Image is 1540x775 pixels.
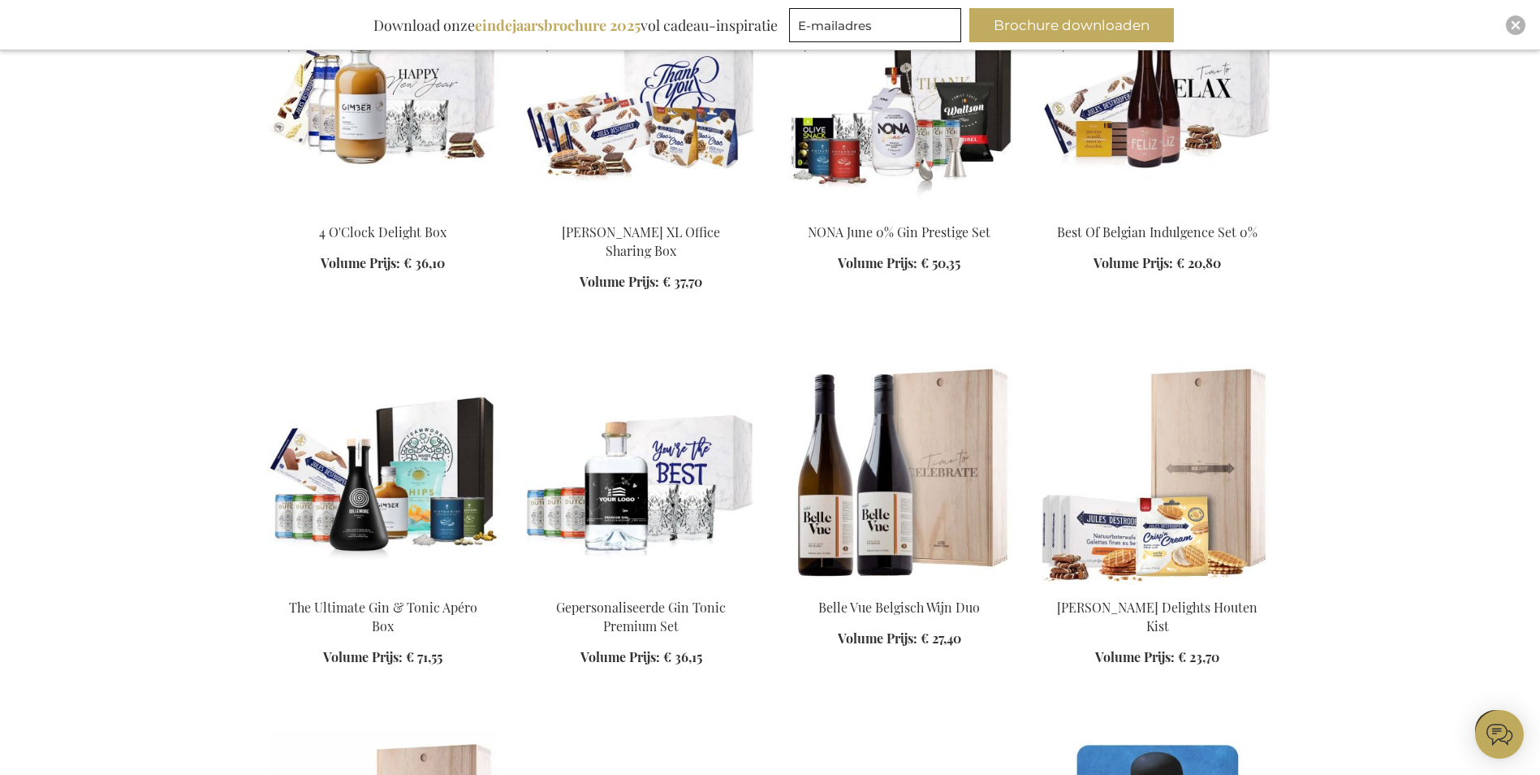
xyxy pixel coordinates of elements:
[808,223,990,240] a: NONA June 0% Gin Prestige Set
[580,648,702,667] a: Volume Prijs: € 36,15
[838,630,961,648] a: Volume Prijs: € 27,40
[1042,203,1274,219] a: Best Of Belgian Indulgence Set 0% Best Of Belgian Indulgence Set 0%
[321,254,400,271] span: Volume Prijs:
[838,254,960,273] a: Volume Prijs: € 50,35
[1057,223,1257,240] a: Best Of Belgian Indulgence Set 0%
[289,599,477,634] a: The Ultimate Gin & Tonic Apéro Box
[267,578,499,594] a: The Ultimate Gin & Tonic Apéro Box
[1511,20,1521,30] img: Close
[1042,357,1274,585] img: Jules Destrooper Delights Wooden Box Personalised
[969,8,1174,42] button: Brochure downloaden
[525,203,757,219] a: Jules Destrooper XL Office Sharing Box Jules Destrooper XL Office Sharing Box
[475,15,641,35] b: eindejaarsbrochure 2025
[838,254,917,271] span: Volume Prijs:
[662,273,702,290] span: € 37,70
[267,203,499,219] a: Gimber personeelsgeschenk 4 O'Clock Delight Box
[1095,648,1175,665] span: Volume Prijs:
[580,273,702,292] a: Volume Prijs: € 37,70
[1094,254,1221,273] a: Volume Prijs: € 20,80
[580,273,659,290] span: Volume Prijs:
[562,223,720,259] a: [PERSON_NAME] XL Office Sharing Box
[789,8,961,42] input: E-mailadres
[921,254,960,271] span: € 50,35
[406,648,442,665] span: € 71,55
[556,599,726,634] a: Gepersonaliseerde Gin Tonic Premium Set
[1506,15,1525,35] div: Close
[789,8,966,47] form: marketing offers and promotions
[783,357,1016,585] img: Belle Vue Belgisch Wijn Duo
[319,223,446,240] a: 4 O'Clock Delight Box
[1042,578,1274,594] a: Jules Destrooper Delights Wooden Box Personalised
[366,8,785,42] div: Download onze vol cadeau-inspiratie
[818,599,980,616] a: Belle Vue Belgisch Wijn Duo
[663,648,702,665] span: € 36,15
[1057,599,1257,634] a: [PERSON_NAME] Delights Houten Kist
[838,630,917,647] span: Volume Prijs:
[321,254,445,273] a: Volume Prijs: € 36,10
[1475,710,1524,759] iframe: belco-activator-frame
[1095,648,1219,667] a: Volume Prijs: € 23,70
[1176,254,1221,271] span: € 20,80
[323,648,442,667] a: Volume Prijs: € 71,55
[323,648,403,665] span: Volume Prijs:
[1178,648,1219,665] span: € 23,70
[403,254,445,271] span: € 36,10
[580,648,660,665] span: Volume Prijs:
[921,630,961,647] span: € 27,40
[1094,254,1173,271] span: Volume Prijs:
[525,578,757,594] a: GEPERSONALISEERDE GIN TONIC COCKTAIL SET
[267,357,499,585] img: The Ultimate Gin & Tonic Apéro Box
[783,203,1016,219] a: NONA June 0% Gin Prestige Set NONA June 0% Gin Prestige Set
[525,357,757,585] img: GEPERSONALISEERDE GIN TONIC COCKTAIL SET
[783,578,1016,594] a: Belle Vue Belgisch Wijn Duo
